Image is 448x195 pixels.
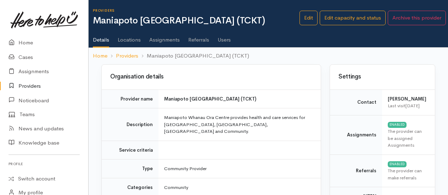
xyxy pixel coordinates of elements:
td: Maniapoto Whanau Ora Centre provides health and care services for [GEOGRAPHIC_DATA], [GEOGRAPHIC_... [158,108,321,141]
div: The provider can be assigned Assignments [388,128,426,149]
button: Archive this provider [388,11,446,25]
td: Assignments [330,115,382,155]
h1: Maniapoto [GEOGRAPHIC_DATA] (TCKT) [93,16,299,26]
a: Details [93,27,109,48]
h6: Profile [9,159,80,169]
a: Edit capacity and status [320,11,386,25]
a: Home [93,52,107,60]
a: Assignments [149,27,180,47]
a: Providers [116,52,138,60]
li: Maniapoto [GEOGRAPHIC_DATA] (TCKT) [138,52,249,60]
a: Users [218,27,231,47]
a: Referrals [188,27,209,47]
td: Provider name [102,90,158,108]
a: Edit [299,11,318,25]
td: Community Provider [158,159,321,178]
b: [PERSON_NAME] [388,96,426,102]
td: Description [102,108,158,141]
td: Referrals [330,155,382,187]
h3: Settings [338,74,426,80]
b: Maniapoto [GEOGRAPHIC_DATA] (TCKT) [164,96,256,102]
h3: Organisation details [110,74,312,80]
td: Contact [330,90,382,115]
time: [DATE] [405,103,420,109]
div: The provider can make referrals [388,167,426,181]
nav: breadcrumb [89,48,448,64]
h6: Providers [93,9,299,12]
td: Type [102,159,158,178]
div: Last visit [388,102,426,109]
div: ENABLED [388,161,407,167]
a: Locations [118,27,141,47]
td: Service criteria [102,141,158,159]
div: ENABLED [388,122,407,128]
